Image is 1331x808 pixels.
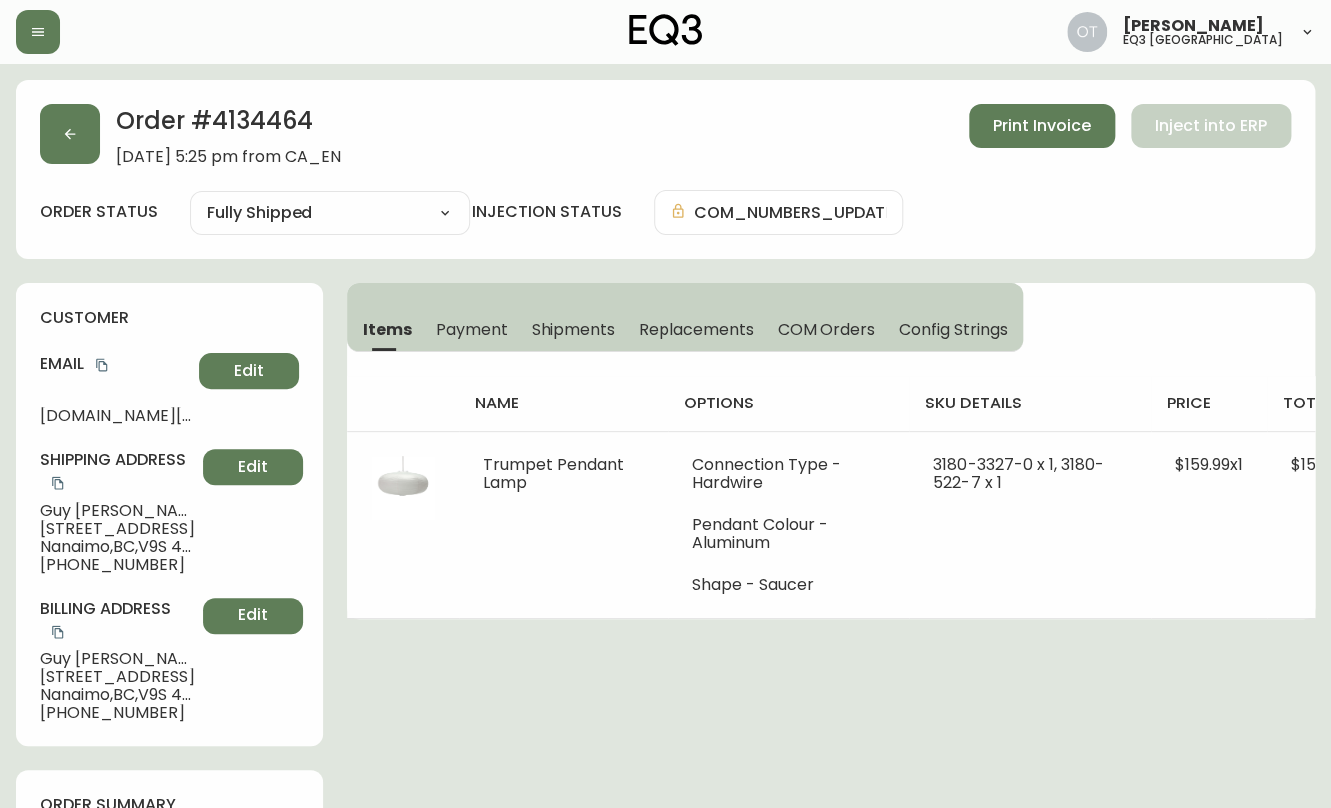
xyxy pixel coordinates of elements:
[40,307,299,329] h4: customer
[1167,393,1251,414] h4: price
[472,201,622,223] h4: injection status
[639,319,753,340] span: Replacements
[1067,12,1107,52] img: 5d4d18d254ded55077432b49c4cb2919
[40,201,158,223] label: order status
[48,622,68,642] button: copy
[40,598,195,643] h4: Billing Address
[40,449,195,494] h4: Shipping Address
[40,668,195,686] span: [STREET_ADDRESS]
[234,360,264,382] span: Edit
[483,453,624,494] span: Trumpet Pendant Lamp
[692,516,886,552] li: Pendant Colour - Aluminum
[993,115,1091,137] span: Print Invoice
[692,456,886,492] li: Connection Type - Hardwire
[777,319,875,340] span: COM Orders
[531,319,615,340] span: Shipments
[475,393,653,414] h4: name
[238,456,268,478] span: Edit
[40,407,191,425] span: [DOMAIN_NAME][EMAIL_ADDRESS][PERSON_NAME][DOMAIN_NAME]
[203,449,303,485] button: Edit
[1175,453,1243,476] span: $159.99 x 1
[40,520,195,538] span: [STREET_ADDRESS]
[925,393,1135,414] h4: sku details
[436,319,508,340] span: Payment
[1123,34,1283,46] h5: eq3 [GEOGRAPHIC_DATA]
[92,355,112,375] button: copy
[363,319,412,340] span: Items
[40,502,195,520] span: Guy [PERSON_NAME]
[40,704,195,722] span: [PHONE_NUMBER]
[692,576,886,594] li: Shape - Saucer
[199,353,299,389] button: Edit
[48,473,68,493] button: copy
[116,104,341,148] h2: Order # 4134464
[371,456,435,520] img: 49fea0d2-254a-4ca8-bf1e-229d8095df32Optional[trumpet-saucer-pendant-lamp].jpg
[1123,18,1264,34] span: [PERSON_NAME]
[629,14,702,46] img: logo
[40,353,191,375] h4: Email
[40,556,195,574] span: [PHONE_NUMBER]
[969,104,1115,148] button: Print Invoice
[933,453,1103,494] span: 3180-3327-0 x 1, 3180-522-7 x 1
[40,650,195,668] span: Guy [PERSON_NAME]
[899,319,1007,340] span: Config Strings
[40,686,195,704] span: Nanaimo , BC , V9S 4K9 , CA
[238,604,268,626] span: Edit
[40,538,195,556] span: Nanaimo , BC , V9S 4K9 , CA
[684,393,894,414] h4: options
[116,148,341,166] span: [DATE] 5:25 pm from CA_EN
[203,598,303,634] button: Edit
